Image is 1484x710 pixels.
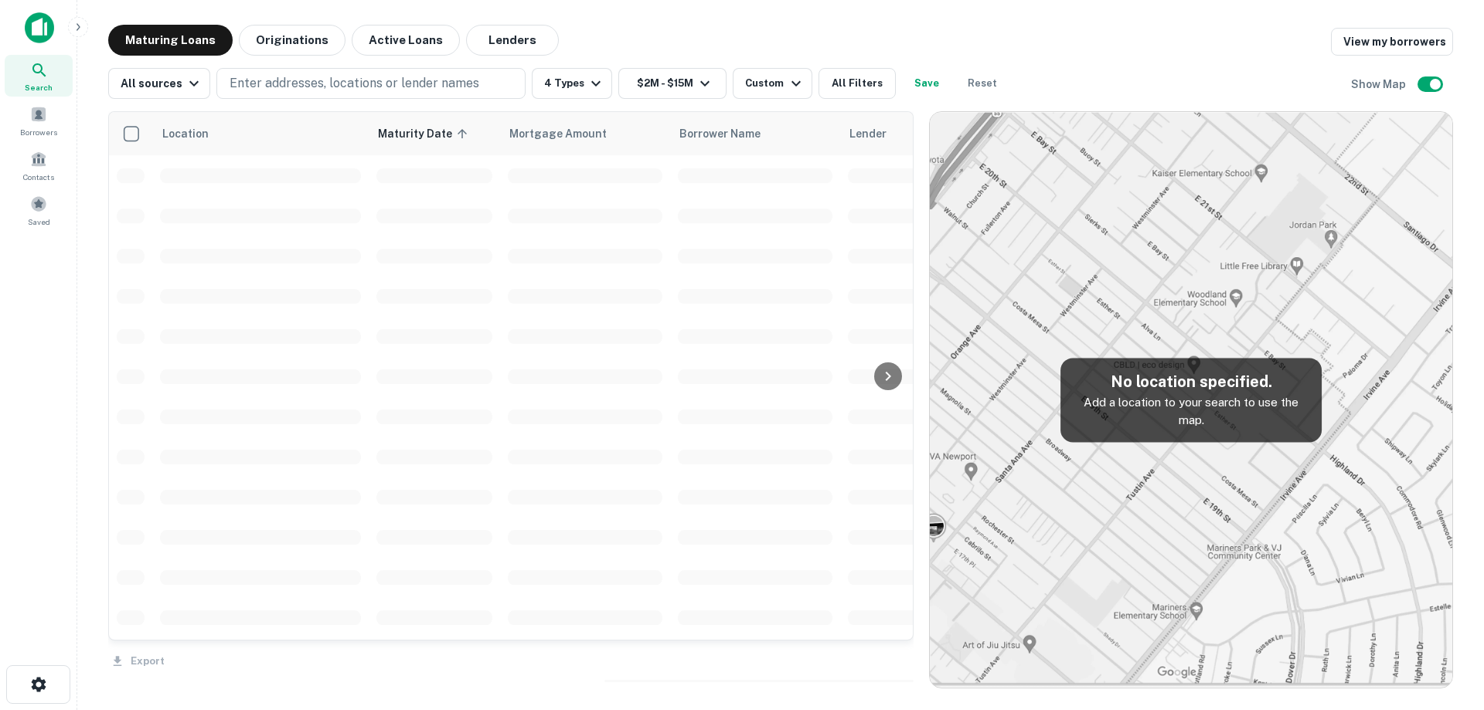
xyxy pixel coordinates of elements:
[509,124,627,143] span: Mortgage Amount
[849,124,887,143] span: Lender
[930,112,1452,688] img: map-placeholder.webp
[840,112,1087,155] th: Lender
[670,112,840,155] th: Borrower Name
[500,112,670,155] th: Mortgage Amount
[1331,28,1453,56] a: View my borrowers
[1073,370,1309,393] h5: No location specified.
[20,126,57,138] span: Borrowers
[108,25,233,56] button: Maturing Loans
[23,171,54,183] span: Contacts
[239,25,345,56] button: Originations
[352,25,460,56] button: Active Loans
[1351,76,1408,93] h6: Show Map
[902,68,951,99] button: Save your search to get updates of matches that match your search criteria.
[532,68,612,99] button: 4 Types
[819,68,896,99] button: All Filters
[745,74,805,93] div: Custom
[378,124,472,143] span: Maturity Date
[733,68,812,99] button: Custom
[5,100,73,141] a: Borrowers
[162,124,209,143] span: Location
[369,112,500,155] th: Maturity Date
[5,189,73,231] a: Saved
[25,12,54,43] img: capitalize-icon.png
[108,68,210,99] button: All sources
[5,55,73,97] a: Search
[618,68,727,99] button: $2M - $15M
[28,216,50,228] span: Saved
[5,144,73,186] a: Contacts
[216,68,526,99] button: Enter addresses, locations or lender names
[25,81,53,93] span: Search
[466,25,559,56] button: Lenders
[1407,586,1484,661] iframe: Chat Widget
[958,68,1007,99] button: Reset
[1073,393,1309,430] p: Add a location to your search to use the map.
[121,74,203,93] div: All sources
[152,112,369,155] th: Location
[230,74,479,93] p: Enter addresses, locations or lender names
[679,124,761,143] span: Borrower Name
